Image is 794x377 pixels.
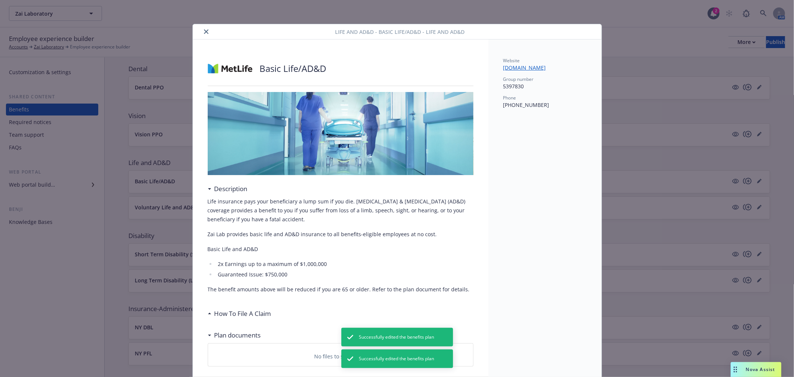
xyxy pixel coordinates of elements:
p: 5397830 [503,82,587,90]
p: Basic Life/AD&D [260,62,326,75]
img: Metlife Inc [208,57,252,80]
h3: Description [214,184,248,194]
h3: Plan documents [214,330,261,340]
p: [PHONE_NUMBER] [503,101,587,109]
span: Successfully edited the benefits plan [359,355,434,362]
li: 2x Earnings up to a maximum of $1,000,000 [216,260,473,269]
button: close [202,27,211,36]
img: banner [208,92,473,175]
span: Nova Assist [746,366,775,373]
button: Nova Assist [731,362,781,377]
p: Basic Life and AD&D [208,245,473,254]
p: No files to show here [314,352,367,360]
div: Drag to move [731,362,740,377]
span: Website [503,57,520,64]
li: Guaranteed Issue: $750,000 [216,270,473,279]
span: Group number [503,76,534,82]
p: Life insurance pays your beneficiary a lump sum if you die. [MEDICAL_DATA] & [MEDICAL_DATA] (AD&D... [208,197,473,224]
div: How To File A Claim [208,309,271,319]
span: Life and AD&D - Basic Life/AD&D - Life and AD&D [335,28,465,36]
span: Successfully edited the benefits plan [359,334,434,340]
div: Plan documents [208,330,261,340]
p: Zai Lab provides basic life and AD&D insurance to all benefits-eligible employees at no cost. [208,230,473,239]
div: Description [208,184,248,194]
p: The benefit amounts above will be reduced if you are 65 or older. Refer to the plan document for ... [208,285,473,294]
h3: How To File A Claim [214,309,271,319]
a: [DOMAIN_NAME] [503,64,552,71]
span: Phone [503,95,516,101]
